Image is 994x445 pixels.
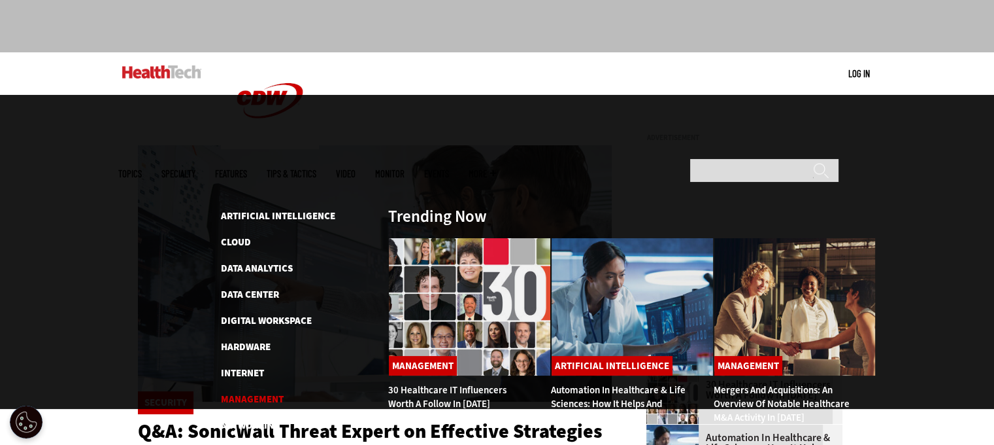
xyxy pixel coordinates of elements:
[221,236,251,249] a: Cloud
[714,238,876,376] img: business leaders shake hands in conference room
[221,288,279,301] a: Data Center
[389,356,457,376] a: Management
[10,406,42,438] div: Cookie Settings
[551,238,714,376] img: medical researchers looks at images on a monitor in a lab
[552,356,672,376] a: Artificial Intelligence
[221,366,264,380] a: Internet
[221,262,293,275] a: Data Analytics
[388,383,506,410] a: 30 Healthcare IT Influencers Worth a Follow in [DATE]
[848,67,870,80] div: User menu
[388,238,551,376] img: collage of influencers
[221,314,312,327] a: Digital Workspace
[714,383,850,424] a: Mergers and Acquisitions: An Overview of Notable Healthcare M&A Activity in [DATE]
[10,406,42,438] button: Open Preferences
[388,208,487,224] h3: Trending Now
[551,383,686,424] a: Automation in Healthcare & Life Sciences: How It Helps and What's Next
[221,419,280,432] a: Networking
[221,209,335,222] a: Artificial Intelligence
[122,65,201,79] img: Home
[221,393,284,406] a: Management
[221,52,319,149] img: Home
[221,340,271,353] a: Hardware
[848,67,870,79] a: Log in
[714,356,782,376] a: Management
